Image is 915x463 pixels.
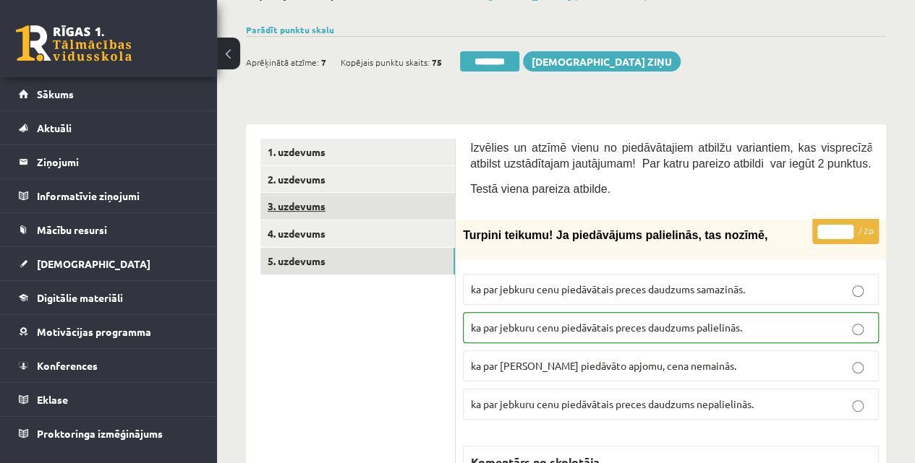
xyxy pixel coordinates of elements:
span: ka par jebkuru cenu piedāvātais preces daudzums palielinās. [471,321,742,334]
a: 3. uzdevums [260,193,455,220]
a: [DEMOGRAPHIC_DATA] ziņu [523,51,681,72]
a: Rīgas 1. Tālmācības vidusskola [16,25,132,61]
p: / 2p [812,219,879,244]
span: Konferences [37,359,98,372]
a: Proktoringa izmēģinājums [19,417,199,450]
a: 5. uzdevums [260,248,455,274]
span: 7 [321,51,326,73]
input: ka par jebkuru cenu piedāvātais preces daudzums nepalielinās. [852,400,864,412]
a: Ziņojumi [19,145,199,178]
span: Turpini teikumu! Ja piedāvājums palielinās, tas nozīmē, [463,229,767,241]
a: Digitālie materiāli [19,281,199,314]
a: Informatīvie ziņojumi [19,179,199,212]
span: Kopējais punktu skaits: [341,51,430,73]
span: ka par jebkuru cenu piedāvātais preces daudzums nepalielinās. [471,397,754,410]
legend: Ziņojumi [37,145,199,178]
a: 1. uzdevums [260,139,455,165]
span: Testā viena pareiza atbilde. [470,183,610,195]
a: Aktuāli [19,111,199,144]
span: Digitālie materiāli [37,291,123,304]
a: 4. uzdevums [260,220,455,247]
a: Konferences [19,349,199,382]
span: [DEMOGRAPHIC_DATA] [37,257,150,270]
span: 75 [432,51,442,73]
a: 2. uzdevums [260,166,455,193]
span: ka par [PERSON_NAME] piedāvāto apjomu, cena nemainās. [471,359,736,372]
span: Proktoringa izmēģinājums [37,427,163,440]
span: Motivācijas programma [37,325,151,338]
span: Aprēķinātā atzīme: [246,51,319,73]
legend: Informatīvie ziņojumi [37,179,199,212]
span: Sākums [37,87,74,100]
a: Motivācijas programma [19,315,199,348]
a: Eklase [19,383,199,416]
span: Mācību resursi [37,223,107,236]
span: Eklase [37,393,68,406]
span: Aktuāli [37,121,72,134]
span: ka par jebkuru cenu piedāvātais preces daudzums samazinās. [471,282,745,295]
a: [DEMOGRAPHIC_DATA] [19,247,199,280]
input: ka par jebkuru cenu piedāvātais preces daudzums samazinās. [852,285,864,297]
a: Mācību resursi [19,213,199,246]
input: ka par [PERSON_NAME] piedāvāto apjomu, cena nemainās. [852,362,864,373]
a: Parādīt punktu skalu [246,24,334,35]
a: Sākums [19,77,199,111]
span: Izvēlies un atzīmē vienu no piedāvātajiem atbilžu variantiem, kas visprecīzāk atbilst uzstādītaja... [470,142,879,170]
input: ka par jebkuru cenu piedāvātais preces daudzums palielinās. [852,324,864,335]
